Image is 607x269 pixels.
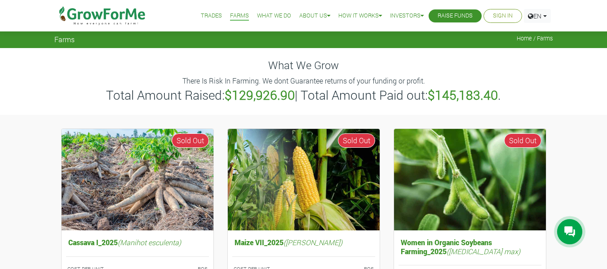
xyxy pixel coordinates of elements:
[56,75,552,86] p: There Is Risk In Farming. We dont Guarantee returns of your funding or profit.
[62,129,213,231] img: growforme image
[257,11,291,21] a: What We Do
[228,129,380,231] img: growforme image
[54,59,553,72] h4: What We Grow
[438,11,473,21] a: Raise Funds
[172,133,209,148] span: Sold Out
[56,88,552,103] h3: Total Amount Raised: | Total Amount Paid out: .
[390,11,424,21] a: Investors
[338,133,375,148] span: Sold Out
[338,11,382,21] a: How it Works
[524,9,551,23] a: EN
[201,11,222,21] a: Trades
[232,236,375,249] h5: Maize VII_2025
[118,238,181,247] i: (Manihot esculenta)
[428,87,498,103] b: $145,183.40
[230,11,249,21] a: Farms
[493,11,513,21] a: Sign In
[54,35,75,44] span: Farms
[299,11,330,21] a: About Us
[399,236,541,257] h5: Women in Organic Soybeans Farming_2025
[225,87,295,103] b: $129,926.90
[394,129,546,231] img: growforme image
[504,133,541,148] span: Sold Out
[517,35,553,42] span: Home / Farms
[66,236,209,249] h5: Cassava I_2025
[447,247,520,256] i: ([MEDICAL_DATA] max)
[284,238,342,247] i: ([PERSON_NAME])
